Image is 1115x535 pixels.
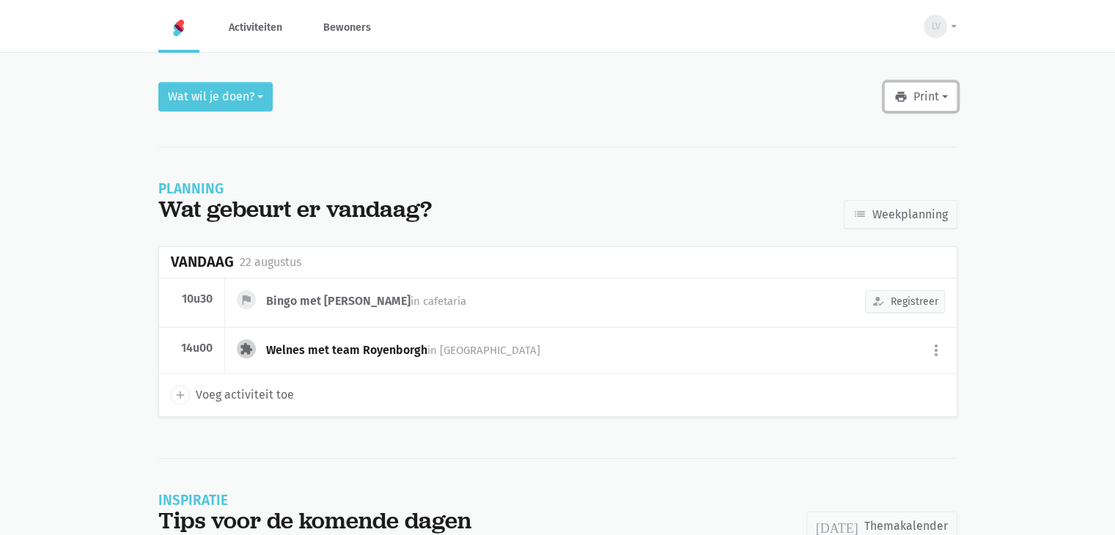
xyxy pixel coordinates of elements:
i: [DATE] [816,520,858,533]
button: LV [914,10,957,43]
div: Tips voor de komende dagen [158,507,471,534]
div: 10u30 [171,292,213,306]
div: Bingo met [PERSON_NAME] [266,293,478,309]
div: Inspiratie [158,494,471,507]
span: in cafetaria [411,295,466,308]
i: print [894,90,907,103]
div: Wat gebeurt er vandaag? [158,196,432,223]
span: Voeg activiteit toe [196,385,294,405]
button: Print [884,82,957,111]
div: 14u00 [171,341,213,355]
div: Welnes met team Royenborgh [266,342,552,358]
div: Planning [158,182,432,196]
i: list [853,207,866,221]
div: Vandaag [171,254,234,270]
i: flag [240,293,253,306]
i: add [174,388,187,402]
img: Home [170,19,188,37]
a: Bewoners [312,3,383,52]
a: Weekplanning [844,200,957,229]
span: in [GEOGRAPHIC_DATA] [427,344,540,357]
i: extension [240,342,253,355]
button: Registreer [865,290,945,313]
div: 22 augustus [240,253,301,272]
a: add Voeg activiteit toe [171,385,294,405]
a: Activiteiten [217,3,294,52]
i: how_to_reg [872,295,885,308]
span: LV [931,19,940,34]
button: Wat wil je doen? [158,82,273,111]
